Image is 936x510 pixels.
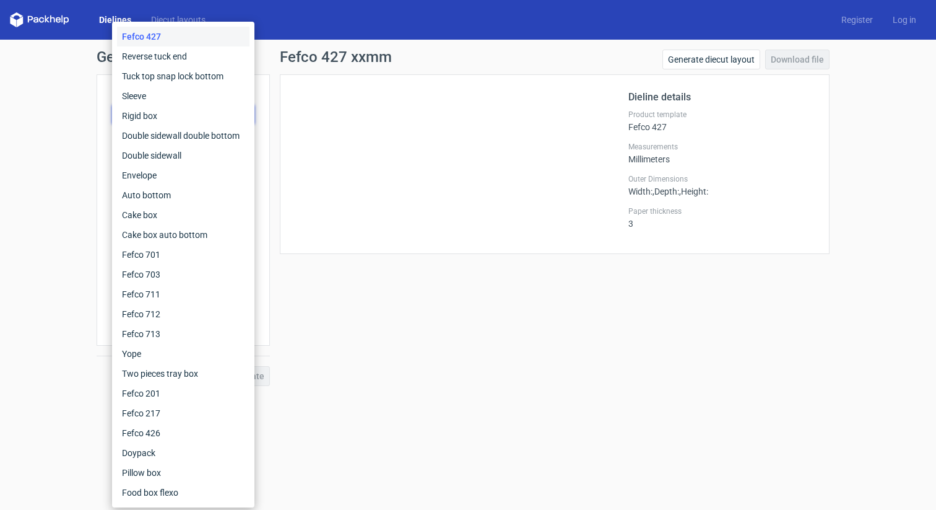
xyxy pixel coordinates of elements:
div: Fefco 217 [117,403,249,423]
label: Paper thickness [628,206,814,216]
span: , Depth : [652,187,679,196]
h2: Dieline details [628,90,814,105]
span: , Height : [679,187,708,196]
span: Width : [628,187,652,196]
div: Envelope [117,165,249,185]
a: Dielines [89,14,141,26]
a: Log in [883,14,926,26]
div: Fefco 201 [117,384,249,403]
a: Generate diecut layout [662,50,760,69]
div: Millimeters [628,142,814,164]
div: Fefco 427 [628,110,814,132]
label: Outer Dimensions [628,174,814,184]
div: Reverse tuck end [117,46,249,66]
div: Sleeve [117,86,249,106]
div: Auto bottom [117,185,249,205]
label: Measurements [628,142,814,152]
a: Register [831,14,883,26]
div: Pillow box [117,463,249,483]
div: Yope [117,344,249,364]
div: 3 [628,206,814,229]
div: Cake box auto bottom [117,225,249,245]
div: Fefco 713 [117,324,249,344]
div: Fefco 711 [117,284,249,304]
a: Diecut layouts [141,14,215,26]
div: Two pieces tray box [117,364,249,384]
h1: Generate new dieline [97,50,839,64]
div: Cake box [117,205,249,225]
div: Food box flexo [117,483,249,503]
div: Double sidewall double bottom [117,126,249,146]
div: Tuck top snap lock bottom [117,66,249,86]
div: Fefco 701 [117,245,249,265]
div: Fefco 712 [117,304,249,324]
div: Fefco 426 [117,423,249,443]
div: Doypack [117,443,249,463]
h1: Fefco 427 xxmm [280,50,392,64]
label: Product template [628,110,814,120]
div: Double sidewall [117,146,249,165]
div: Rigid box [117,106,249,126]
div: Fefco 427 [117,27,249,46]
div: Fefco 703 [117,265,249,284]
